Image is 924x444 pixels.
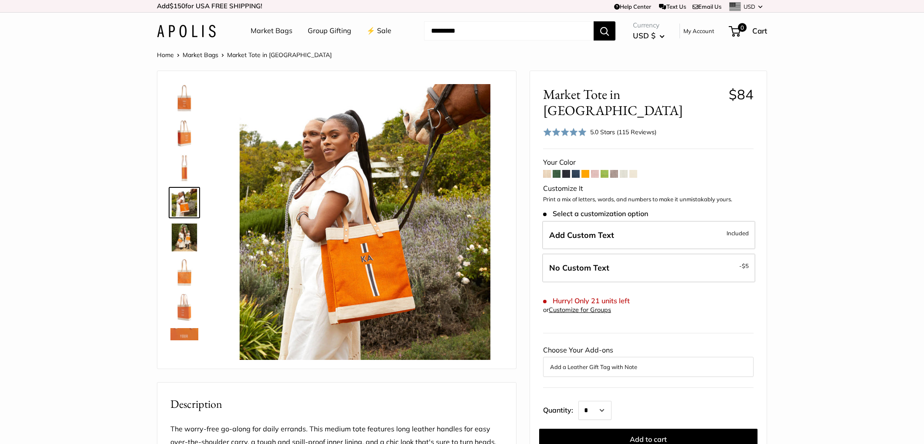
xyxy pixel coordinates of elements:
label: Leave Blank [542,254,755,282]
a: Text Us [659,3,686,10]
img: description_Custom printed text with eco-friendly ink. [170,328,198,356]
h2: Description [170,396,503,413]
div: Customize It [543,182,754,195]
a: description_Make it yours with custom, printed text. [169,82,200,114]
a: 0 Cart [730,24,767,38]
button: Search [594,21,615,41]
span: Hurry! Only 21 units left [543,297,630,305]
label: Quantity: [543,398,578,420]
span: USD [744,3,755,10]
span: $150 [170,2,185,10]
a: Market Tote in Citrus [169,117,200,149]
nav: Breadcrumb [157,49,332,61]
a: Market Tote in Citrus [169,222,200,253]
span: No Custom Text [549,263,609,273]
p: Print a mix of letters, words, and numbers to make it unmistakably yours. [543,195,754,204]
span: Cart [752,26,767,35]
img: description_12.5" wide, 15" high, 5.5" deep; handles: 11" drop [170,154,198,182]
button: Add a Leather Gift Tag with Note [550,362,747,372]
span: 0 [738,23,747,32]
a: Market Bags [251,24,292,37]
div: Choose Your Add-ons [543,344,754,377]
a: Group Gifting [308,24,351,37]
a: Market Tote in Citrus [169,291,200,323]
span: Included [727,228,749,238]
div: 5.0 Stars (115 Reviews) [590,127,656,137]
img: description_Make it yours with custom, printed text. [170,84,198,112]
span: Currency [633,19,665,31]
div: Your Color [543,156,754,169]
span: Select a customization option [543,210,648,218]
input: Search... [424,21,594,41]
div: 5.0 Stars (115 Reviews) [543,125,656,138]
a: description_Custom printed text with eco-friendly ink. [169,326,200,358]
img: Market Tote in Citrus [170,189,198,217]
a: Customize for Groups [549,306,611,314]
img: Market Tote in Citrus [227,84,503,360]
span: USD $ [633,31,656,40]
img: Market Tote in Citrus [170,293,198,321]
a: description_12.5" wide, 15" high, 5.5" deep; handles: 11" drop [169,152,200,183]
div: or [543,304,611,316]
a: Home [157,51,174,59]
a: Email Us [693,3,721,10]
a: Market Bags [183,51,218,59]
a: Market Tote in Citrus [169,187,200,218]
label: Add Custom Text [542,221,755,250]
img: Apolis [157,25,216,37]
img: Market Tote in Citrus [170,224,198,251]
button: USD $ [633,29,665,43]
img: description_Seal of authenticity printed on the backside of every bag. [170,258,198,286]
span: Market Tote in [GEOGRAPHIC_DATA] [227,51,332,59]
span: - [739,261,749,271]
a: ⚡️ Sale [367,24,391,37]
span: $5 [742,262,749,269]
a: My Account [683,26,714,36]
img: Market Tote in Citrus [170,119,198,147]
span: $84 [729,86,754,103]
span: Market Tote in [GEOGRAPHIC_DATA] [543,86,722,119]
a: Help Center [614,3,651,10]
span: Add Custom Text [549,230,614,240]
a: description_Seal of authenticity printed on the backside of every bag. [169,257,200,288]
